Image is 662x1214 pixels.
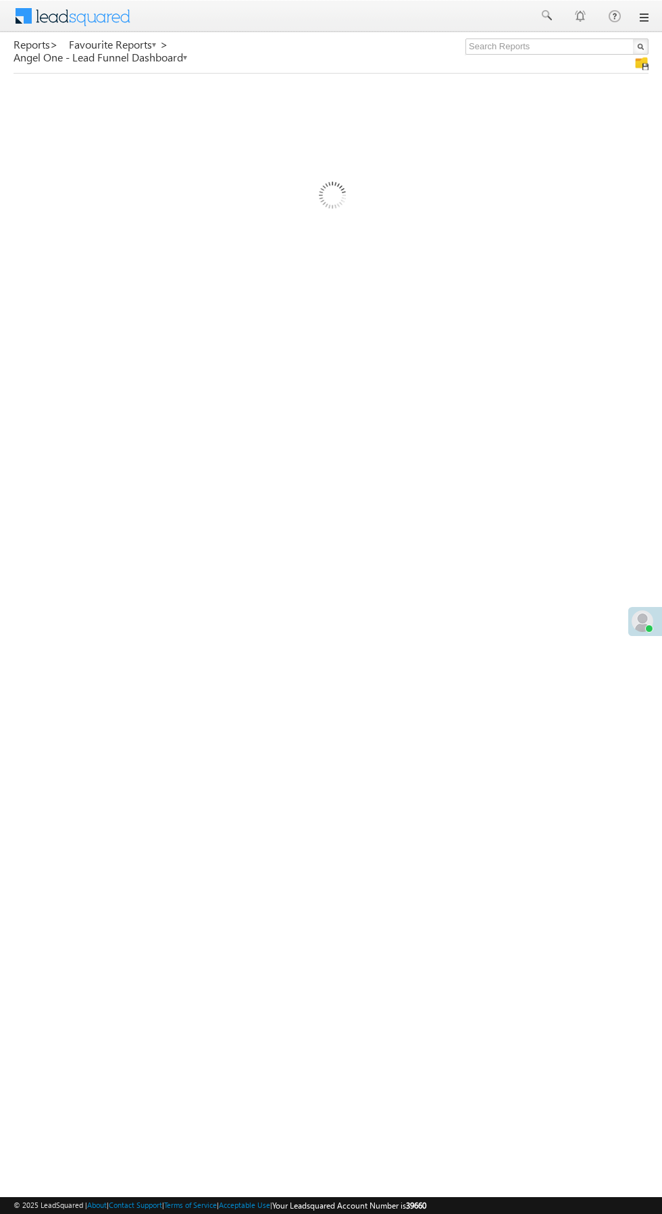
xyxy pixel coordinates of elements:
[406,1200,426,1211] span: 39660
[14,51,188,63] a: Angel One - Lead Funnel Dashboard
[50,36,58,52] span: >
[87,1200,107,1209] a: About
[164,1200,217,1209] a: Terms of Service
[219,1200,270,1209] a: Acceptable Use
[635,57,648,70] img: Manage all your saved reports!
[160,36,168,52] span: >
[109,1200,162,1209] a: Contact Support
[14,1199,426,1212] span: © 2025 LeadSquared | | | | |
[69,38,168,51] a: Favourite Reports >
[465,38,648,55] input: Search Reports
[272,1200,426,1211] span: Your Leadsquared Account Number is
[14,38,58,51] a: Reports>
[261,128,401,267] img: Loading...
